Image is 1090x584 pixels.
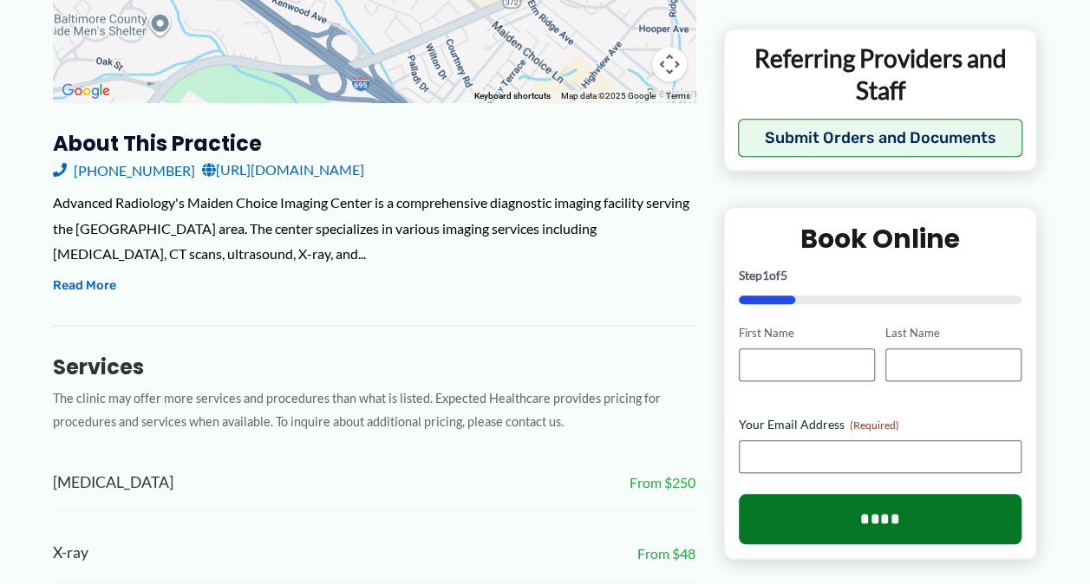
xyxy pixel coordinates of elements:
a: [URL][DOMAIN_NAME] [202,157,364,183]
span: X-ray [53,539,88,568]
span: Map data ©2025 Google [561,91,656,101]
p: Referring Providers and Staff [738,42,1023,106]
a: Open this area in Google Maps (opens a new window) [57,80,114,102]
label: First Name [739,325,875,341]
div: Advanced Radiology's Maiden Choice Imaging Center is a comprehensive diagnostic imaging facility ... [53,190,695,267]
button: Keyboard shortcuts [474,90,551,102]
span: [MEDICAL_DATA] [53,469,173,497]
h3: About this practice [53,130,695,157]
span: From $48 [637,541,695,567]
h2: Book Online [739,222,1022,256]
img: Google [57,80,114,102]
button: Read More [53,276,116,296]
button: Map camera controls [652,47,687,81]
h3: Services [53,354,695,380]
label: Last Name [885,325,1021,341]
a: Terms (opens in new tab) [666,91,690,101]
label: Your Email Address [739,415,1022,432]
p: Step of [739,269,1022,282]
span: 5 [780,268,787,282]
span: From $250 [630,470,695,496]
a: [PHONE_NUMBER] [53,157,195,183]
span: (Required) [850,418,899,431]
p: The clinic may offer more services and procedures than what is listed. Expected Healthcare provid... [53,387,695,434]
span: 1 [762,268,769,282]
button: Submit Orders and Documents [738,119,1023,157]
